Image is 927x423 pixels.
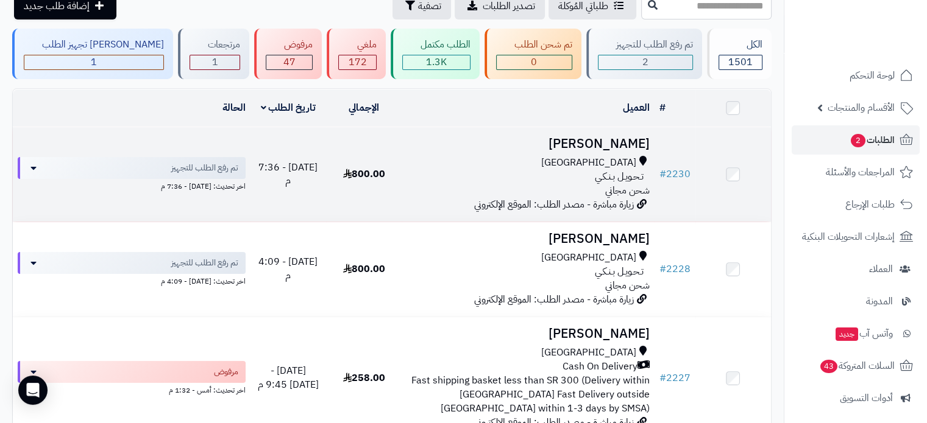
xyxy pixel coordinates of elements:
[541,156,636,170] span: [GEOGRAPHIC_DATA]
[659,262,691,276] a: #2228
[792,190,920,219] a: طلبات الإرجاع
[840,390,893,407] span: أدوات التسويق
[349,100,379,115] a: الإجمالي
[261,100,316,115] a: تاريخ الطلب
[266,38,313,52] div: مرفوض
[496,38,572,52] div: تم شحن الطلب
[850,67,895,84] span: لوحة التحكم
[339,55,375,69] div: 172
[826,164,895,181] span: المراجعات والأسئلة
[834,325,893,342] span: وآتس آب
[18,376,48,405] div: Open Intercom Messenger
[836,327,858,341] span: جديد
[659,262,666,276] span: #
[844,9,915,35] img: logo-2.png
[605,278,650,293] span: شحن مجاني
[283,55,296,69] span: 47
[214,366,238,378] span: مرفوض
[792,158,920,187] a: المراجعات والأسئلة
[24,38,164,52] div: [PERSON_NAME] تجهيز الطلب
[605,183,650,198] span: شحن مجاني
[623,100,650,115] a: العميل
[474,197,634,212] span: زيارة مباشرة - مصدر الطلب: الموقع الإلكتروني
[792,287,920,316] a: المدونة
[563,360,638,374] span: Cash On Delivery
[866,293,893,310] span: المدونة
[659,100,666,115] a: #
[190,55,240,69] div: 1
[792,351,920,380] a: السلات المتروكة43
[541,346,636,360] span: [GEOGRAPHIC_DATA]
[850,131,895,149] span: الطلبات
[598,38,693,52] div: تم رفع الطلب للتجهيز
[820,360,837,374] span: 43
[792,125,920,155] a: الطلبات2
[598,55,692,69] div: 2
[850,134,865,148] span: 2
[595,170,644,184] span: تـحـويـل بـنـكـي
[828,99,895,116] span: الأقسام والمنتجات
[497,55,572,69] div: 0
[407,327,649,341] h3: [PERSON_NAME]
[531,55,537,69] span: 0
[845,196,895,213] span: طلبات الإرجاع
[171,257,238,269] span: تم رفع الطلب للتجهيز
[659,167,666,181] span: #
[541,251,636,265] span: [GEOGRAPHIC_DATA]
[792,222,920,251] a: إشعارات التحويلات البنكية
[728,55,753,69] span: 1501
[10,29,176,79] a: [PERSON_NAME] تجهيز الطلب 1
[407,137,649,151] h3: [PERSON_NAME]
[659,371,666,385] span: #
[91,55,97,69] span: 1
[792,61,920,90] a: لوحة التحكم
[719,38,762,52] div: الكل
[258,160,318,189] span: [DATE] - 7:36 م
[869,260,893,278] span: العملاء
[258,363,319,392] span: [DATE] - [DATE] 9:45 م
[402,38,471,52] div: الطلب مكتمل
[190,38,240,52] div: مرتجعات
[482,29,584,79] a: تم شحن الطلب 0
[407,232,649,246] h3: [PERSON_NAME]
[426,55,447,69] span: 1.3K
[659,167,691,181] a: #2230
[584,29,705,79] a: تم رفع الطلب للتجهيز 2
[212,55,218,69] span: 1
[642,55,648,69] span: 2
[176,29,252,79] a: مرتجعات 1
[802,228,895,245] span: إشعارات التحويلات البنكية
[18,383,246,396] div: اخر تحديث: أمس - 1:32 م
[18,274,246,287] div: اخر تحديث: [DATE] - 4:09 م
[705,29,774,79] a: الكل1501
[171,162,238,174] span: تم رفع الطلب للتجهيز
[343,371,385,385] span: 258.00
[474,292,634,307] span: زيارة مباشرة - مصدر الطلب: الموقع الإلكتروني
[343,167,385,181] span: 800.00
[343,262,385,276] span: 800.00
[792,319,920,348] a: وآتس آبجديد
[266,55,312,69] div: 47
[348,55,366,69] span: 172
[258,254,318,283] span: [DATE] - 4:09 م
[252,29,324,79] a: مرفوض 47
[411,373,650,416] span: Fast shipping basket less than SR 300 (Delivery within [GEOGRAPHIC_DATA] Fast Delivery outside [G...
[388,29,482,79] a: الطلب مكتمل 1.3K
[792,383,920,413] a: أدوات التسويق
[18,179,246,192] div: اخر تحديث: [DATE] - 7:36 م
[24,55,163,69] div: 1
[595,265,644,279] span: تـحـويـل بـنـكـي
[324,29,388,79] a: ملغي 172
[222,100,246,115] a: الحالة
[819,357,895,374] span: السلات المتروكة
[792,254,920,284] a: العملاء
[403,55,470,69] div: 1278
[338,38,376,52] div: ملغي
[659,371,691,385] a: #2227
